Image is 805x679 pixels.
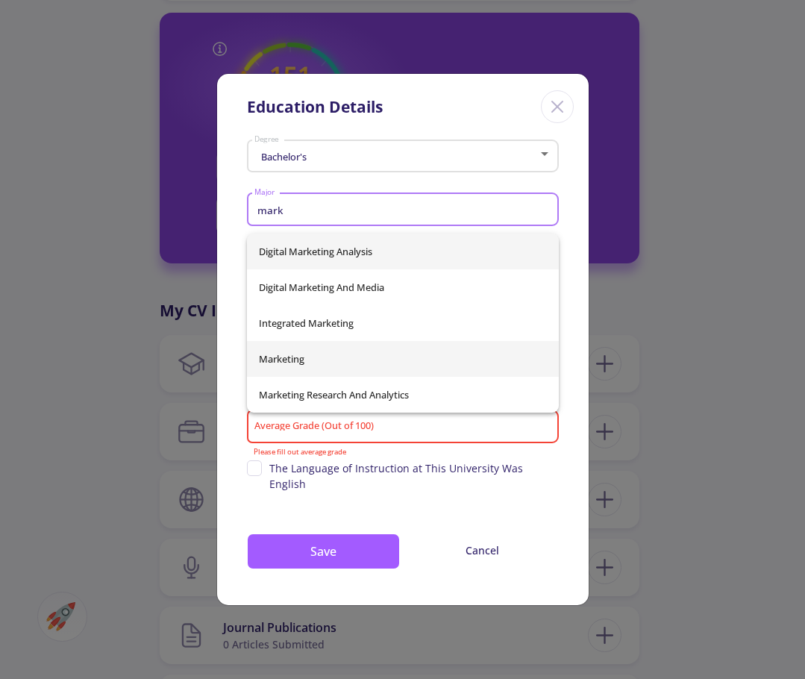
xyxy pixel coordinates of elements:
span: Bachelor's [257,150,307,163]
mat-error: Please fill out average grade [254,448,551,457]
button: Save [247,533,400,569]
span: Integrated Marketing [259,305,547,341]
button: Cancel [406,533,559,567]
span: Digital Marketing And Media [259,269,547,305]
span: The Language of Instruction at This University Was English [269,460,559,492]
span: Marketing Research and Analytics [259,377,547,413]
span: Marketing [259,341,547,377]
div: Education Details [247,96,383,119]
div: Close [541,90,574,123]
span: digital marketing analysis [259,234,547,269]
